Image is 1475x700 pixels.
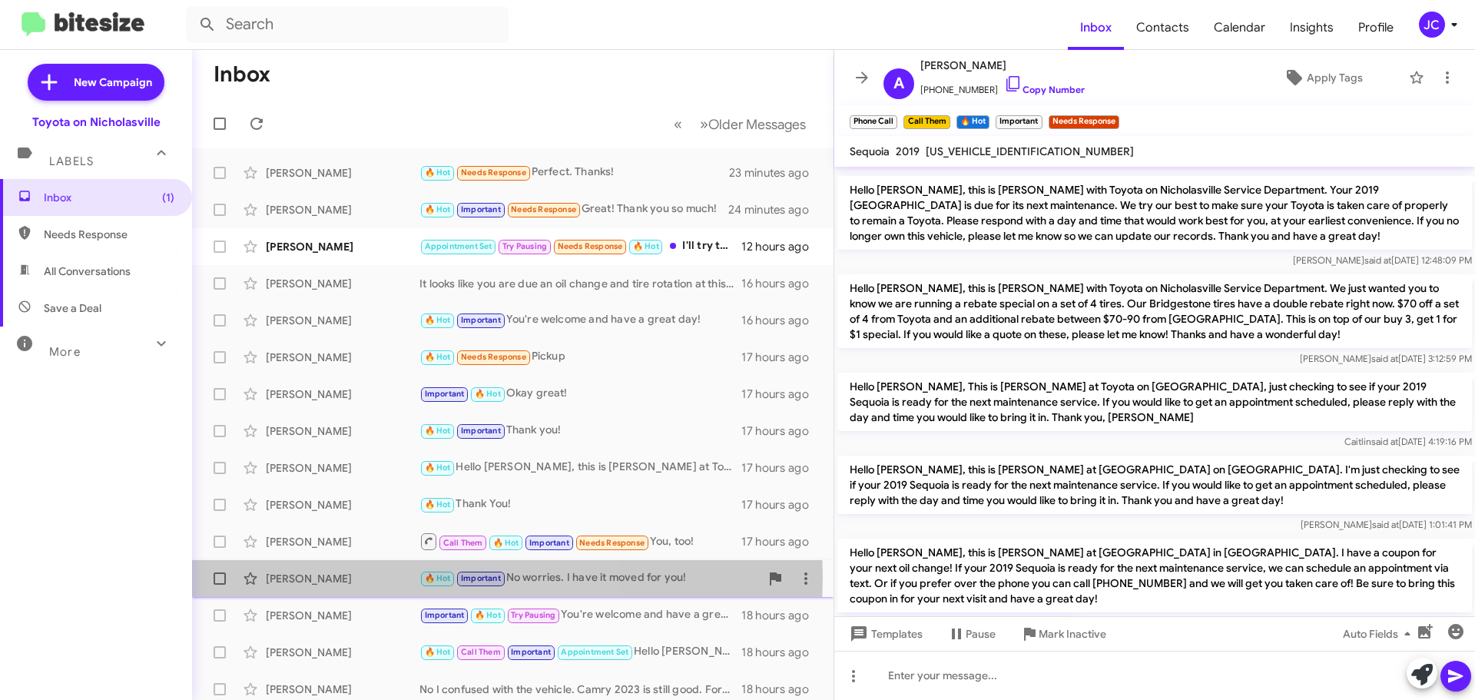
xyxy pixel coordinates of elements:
span: Caitlin [DATE] 4:19:16 PM [1344,436,1472,447]
div: You, too! [419,532,741,551]
span: 🔥 Hot [425,573,451,583]
span: Labels [49,154,94,168]
div: [PERSON_NAME] [266,460,419,476]
span: [PERSON_NAME] [920,56,1085,75]
span: Try Pausing [502,241,547,251]
div: [PERSON_NAME] [266,313,419,328]
span: 2019 [896,144,920,158]
div: Great! Thank you so much! [419,201,729,218]
span: New Campaign [74,75,152,90]
p: Hello [PERSON_NAME], this is [PERSON_NAME] at [GEOGRAPHIC_DATA] on [GEOGRAPHIC_DATA]. I'm just ch... [837,456,1472,514]
div: Thank you! [419,422,741,440]
div: 18 hours ago [741,608,821,623]
span: Appointment Set [425,241,492,251]
span: Important [425,610,465,620]
span: Sequoia [850,144,890,158]
div: [PERSON_NAME] [266,350,419,365]
a: Copy Number [1004,84,1085,95]
div: 24 minutes ago [729,202,821,217]
div: Hello [PERSON_NAME], it has been a while since we have seen your 2021 Highlander at [GEOGRAPHIC_D... [419,643,741,661]
span: [US_VEHICLE_IDENTIFICATION_NUMBER] [926,144,1134,158]
span: A [893,71,904,96]
span: 🔥 Hot [425,168,451,177]
button: Apply Tags [1244,64,1401,91]
span: 🔥 Hot [425,426,451,436]
span: Important [511,647,551,657]
span: Needs Response [511,204,576,214]
div: Hello [PERSON_NAME], this is [PERSON_NAME] at Toyota on [GEOGRAPHIC_DATA]. It's been a while sinc... [419,459,741,476]
div: No I confused with the vehicle. Camry 2023 is still good. Forget about it. [419,682,741,697]
a: Contacts [1124,5,1202,50]
div: 16 hours ago [741,276,821,291]
div: Pickup [419,348,741,366]
div: 12 hours ago [741,239,821,254]
div: [PERSON_NAME] [266,165,419,181]
div: 16 hours ago [741,313,821,328]
small: 🔥 Hot [956,115,989,129]
span: Needs Response [461,352,526,362]
div: [PERSON_NAME] [266,645,419,660]
span: 🔥 Hot [425,204,451,214]
a: Inbox [1068,5,1124,50]
span: 🔥 Hot [633,241,659,251]
div: [PERSON_NAME] [266,497,419,513]
span: Important [529,538,569,548]
span: Older Messages [708,116,806,133]
button: Pause [935,620,1008,648]
div: [PERSON_NAME] [266,571,419,586]
span: 🔥 Hot [475,389,501,399]
button: Mark Inactive [1008,620,1119,648]
div: 23 minutes ago [729,165,821,181]
span: Try Pausing [511,610,555,620]
div: Toyota on Nicholasville [32,114,161,130]
span: Templates [847,620,923,648]
button: Templates [834,620,935,648]
span: Inbox [44,190,174,205]
span: Apply Tags [1307,64,1363,91]
div: 18 hours ago [741,645,821,660]
span: Important [461,573,501,583]
div: 17 hours ago [741,350,821,365]
span: » [700,114,708,134]
p: Hello [PERSON_NAME], this is [PERSON_NAME] at [GEOGRAPHIC_DATA] in [GEOGRAPHIC_DATA]. I have a co... [837,539,1472,612]
div: [PERSON_NAME] [266,202,419,217]
span: Call Them [461,647,501,657]
div: 17 hours ago [741,497,821,513]
input: Search [186,6,509,43]
div: Thank You! [419,496,741,513]
small: Important [996,115,1042,129]
div: You're welcome and have a great day! [419,311,741,329]
span: Needs Response [44,227,174,242]
div: [PERSON_NAME] [266,386,419,402]
span: Mark Inactive [1039,620,1106,648]
div: 17 hours ago [741,386,821,402]
span: 🔥 Hot [475,610,501,620]
span: 🔥 Hot [425,352,451,362]
div: [PERSON_NAME] [266,682,419,697]
span: Auto Fields [1343,620,1417,648]
span: Appointment Set [561,647,628,657]
small: Phone Call [850,115,897,129]
button: Next [691,108,815,140]
div: 18 hours ago [741,682,821,697]
a: Profile [1346,5,1406,50]
span: [PERSON_NAME] [DATE] 1:01:41 PM [1301,519,1472,530]
span: said at [1372,519,1399,530]
span: Important [461,426,501,436]
button: Previous [665,108,691,140]
span: Insights [1278,5,1346,50]
span: Needs Response [579,538,645,548]
nav: Page navigation example [665,108,815,140]
span: [PERSON_NAME] [DATE] 3:12:59 PM [1300,353,1472,364]
span: said at [1371,436,1398,447]
p: Hello [PERSON_NAME], this is [PERSON_NAME] with Toyota on Nicholasville Service Department. Your ... [837,176,1472,250]
div: [PERSON_NAME] [266,239,419,254]
div: JC [1419,12,1445,38]
span: « [674,114,682,134]
span: 🔥 Hot [425,315,451,325]
a: Calendar [1202,5,1278,50]
span: More [49,345,81,359]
